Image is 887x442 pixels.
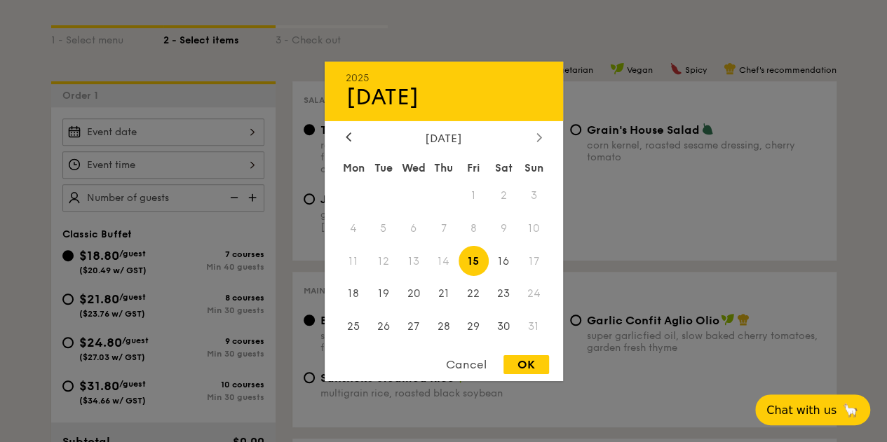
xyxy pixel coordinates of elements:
span: 21 [428,279,459,309]
span: 13 [398,246,428,276]
span: 16 [489,246,519,276]
div: Mon [339,155,369,180]
div: OK [503,355,549,374]
span: 14 [428,246,459,276]
span: 🦙 [842,402,859,418]
div: Sat [489,155,519,180]
span: 27 [398,312,428,342]
span: 4 [339,213,369,243]
div: Thu [428,155,459,180]
span: 17 [519,246,549,276]
span: 26 [368,312,398,342]
div: Cancel [432,355,501,374]
div: Sun [519,155,549,180]
div: Tue [368,155,398,180]
span: 22 [459,279,489,309]
span: 15 [459,246,489,276]
div: Wed [398,155,428,180]
span: 10 [519,213,549,243]
div: [DATE] [346,83,542,110]
button: Chat with us🦙 [755,394,870,425]
span: 6 [398,213,428,243]
span: 20 [398,279,428,309]
span: 1 [459,180,489,210]
span: 28 [428,312,459,342]
span: 25 [339,312,369,342]
span: 31 [519,312,549,342]
span: 18 [339,279,369,309]
span: 7 [428,213,459,243]
span: 11 [339,246,369,276]
span: 24 [519,279,549,309]
span: 30 [489,312,519,342]
span: 23 [489,279,519,309]
span: 8 [459,213,489,243]
span: Chat with us [766,403,837,417]
div: Fri [459,155,489,180]
span: 12 [368,246,398,276]
span: 19 [368,279,398,309]
div: [DATE] [346,131,542,144]
span: 9 [489,213,519,243]
span: 3 [519,180,549,210]
div: 2025 [346,71,542,83]
span: 5 [368,213,398,243]
span: 2 [489,180,519,210]
span: 29 [459,312,489,342]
